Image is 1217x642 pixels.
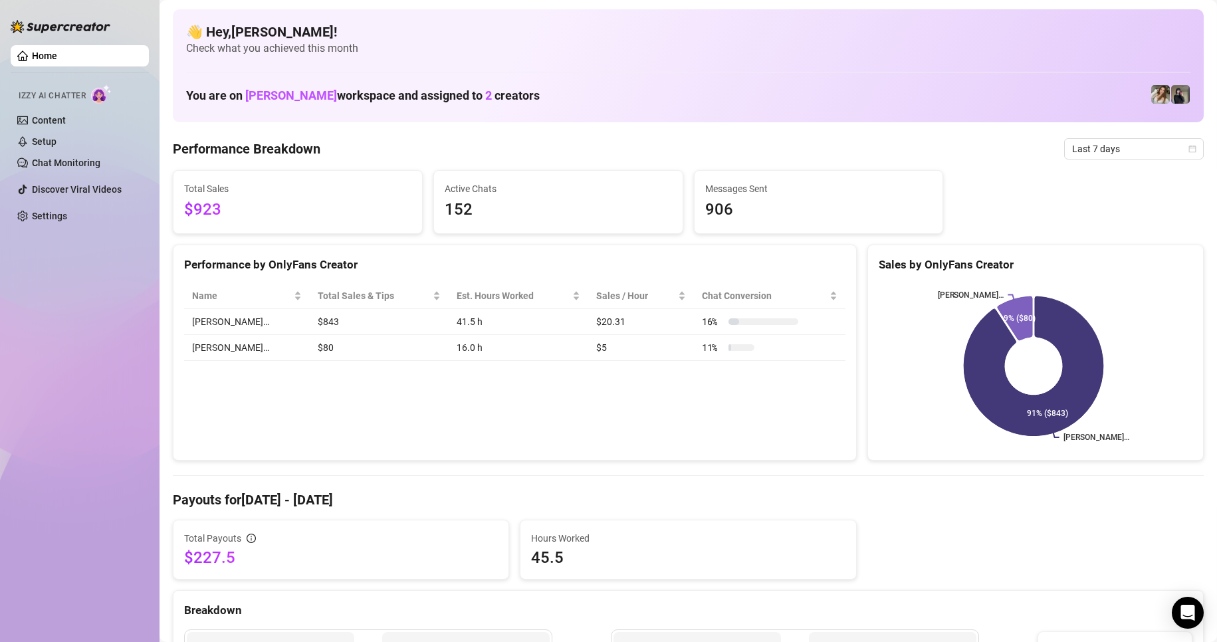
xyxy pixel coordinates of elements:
[32,136,56,147] a: Setup
[588,335,694,361] td: $5
[184,335,310,361] td: [PERSON_NAME]…
[531,547,845,568] span: 45.5
[531,531,845,546] span: Hours Worked
[310,335,449,361] td: $80
[32,158,100,168] a: Chat Monitoring
[184,601,1192,619] div: Breakdown
[247,534,256,543] span: info-circle
[1172,597,1204,629] div: Open Intercom Messenger
[702,340,723,355] span: 11 %
[485,88,492,102] span: 2
[192,288,291,303] span: Name
[1188,145,1196,153] span: calendar
[184,309,310,335] td: [PERSON_NAME]…
[310,283,449,309] th: Total Sales & Tips
[1063,433,1130,443] text: [PERSON_NAME]…
[32,184,122,195] a: Discover Viral Videos
[588,283,694,309] th: Sales / Hour
[186,41,1190,56] span: Check what you achieved this month
[184,181,411,196] span: Total Sales
[702,288,827,303] span: Chat Conversion
[879,256,1192,274] div: Sales by OnlyFans Creator
[1171,85,1190,104] img: Anna
[702,314,723,329] span: 16 %
[32,211,67,221] a: Settings
[184,256,845,274] div: Performance by OnlyFans Creator
[184,197,411,223] span: $923
[588,309,694,335] td: $20.31
[1151,85,1170,104] img: Paige
[91,84,112,104] img: AI Chatter
[457,288,570,303] div: Est. Hours Worked
[705,181,933,196] span: Messages Sent
[32,51,57,61] a: Home
[19,90,86,102] span: Izzy AI Chatter
[596,288,675,303] span: Sales / Hour
[449,309,588,335] td: 41.5 h
[310,309,449,335] td: $843
[184,547,498,568] span: $227.5
[173,140,320,158] h4: Performance Breakdown
[11,20,110,33] img: logo-BBDzfeDw.svg
[694,283,845,309] th: Chat Conversion
[318,288,430,303] span: Total Sales & Tips
[173,490,1204,509] h4: Payouts for [DATE] - [DATE]
[445,197,672,223] span: 152
[445,181,672,196] span: Active Chats
[449,335,588,361] td: 16.0 h
[705,197,933,223] span: 906
[937,290,1004,300] text: [PERSON_NAME]…
[1072,139,1196,159] span: Last 7 days
[245,88,337,102] span: [PERSON_NAME]
[32,115,66,126] a: Content
[186,23,1190,41] h4: 👋 Hey, [PERSON_NAME] !
[186,88,540,103] h1: You are on workspace and assigned to creators
[184,283,310,309] th: Name
[184,531,241,546] span: Total Payouts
